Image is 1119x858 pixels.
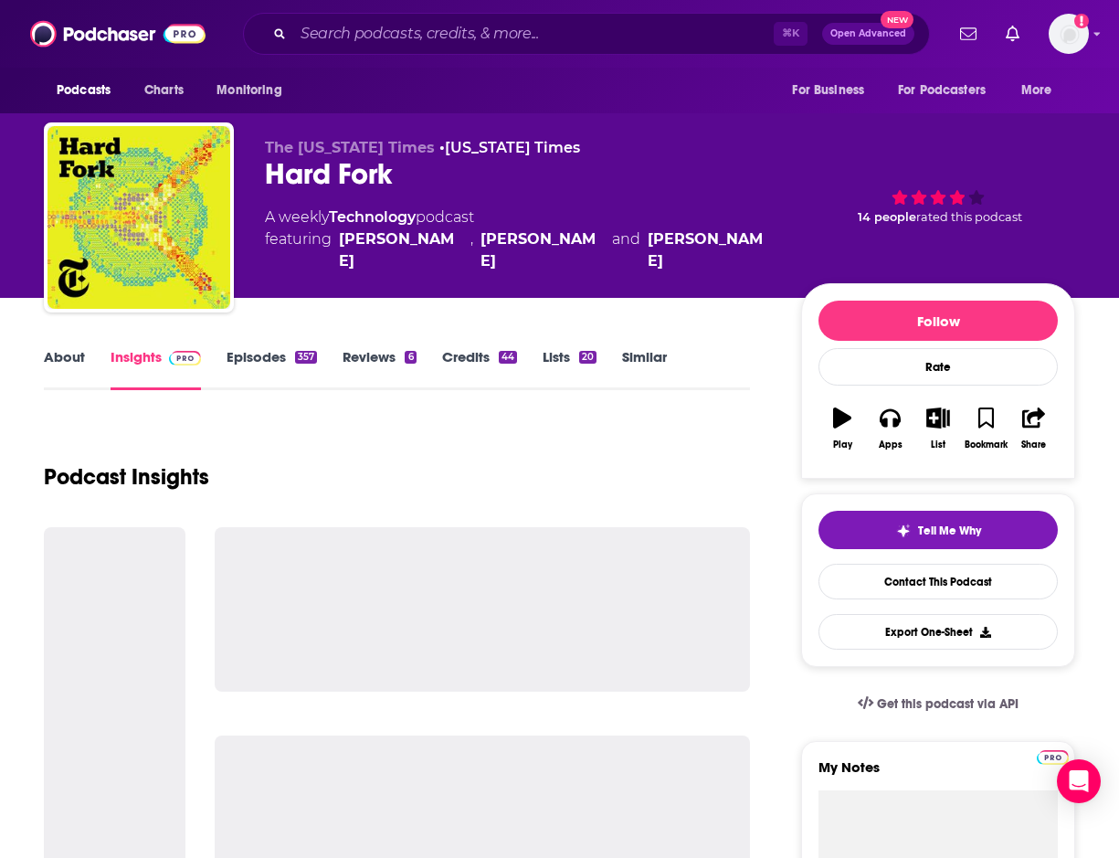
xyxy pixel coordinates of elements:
a: Show notifications dropdown [953,18,984,49]
button: Follow [818,301,1058,341]
button: Share [1010,396,1058,461]
img: Podchaser Pro [169,351,201,365]
img: User Profile [1049,14,1089,54]
h1: Podcast Insights [44,463,209,491]
span: Open Advanced [830,29,906,38]
a: Kevin Roose [480,228,605,272]
button: Show profile menu [1049,14,1089,54]
img: Hard Fork [48,126,230,309]
span: Get this podcast via API [877,696,1019,712]
button: tell me why sparkleTell Me Why [818,511,1058,549]
span: More [1021,78,1052,103]
label: My Notes [818,758,1058,790]
span: rated this podcast [916,210,1022,224]
a: Kara Swisher [339,228,463,272]
span: New [881,11,913,28]
a: Lists20 [543,348,596,390]
input: Search podcasts, credits, & more... [293,19,774,48]
span: , [470,228,473,272]
div: Open Intercom Messenger [1057,759,1101,803]
button: Export One-Sheet [818,614,1058,650]
div: 44 [499,351,517,364]
div: 20 [579,351,596,364]
a: [US_STATE] Times [445,139,580,156]
span: • [439,139,580,156]
button: open menu [44,73,134,108]
span: Logged in as saraatspark [1049,14,1089,54]
a: Show notifications dropdown [998,18,1027,49]
span: Charts [144,78,184,103]
span: ⌘ K [774,22,808,46]
button: Play [818,396,866,461]
div: Rate [818,348,1058,386]
a: Similar [622,348,667,390]
div: Search podcasts, credits, & more... [243,13,930,55]
span: featuring [265,228,772,272]
button: List [914,396,962,461]
span: For Business [792,78,864,103]
button: Bookmark [962,396,1009,461]
div: 14 peoplerated this podcast [801,139,1075,252]
a: Pro website [1037,747,1069,765]
div: 357 [295,351,317,364]
div: Play [833,440,852,450]
button: open menu [1008,73,1075,108]
div: Share [1021,440,1046,450]
button: open menu [779,73,887,108]
button: open menu [886,73,1012,108]
span: 14 people [858,210,916,224]
div: Apps [879,440,903,450]
span: and [612,228,640,272]
a: Ross Douthat [648,228,772,272]
svg: Add a profile image [1074,14,1089,28]
button: Open AdvancedNew [822,23,914,45]
a: About [44,348,85,390]
img: tell me why sparkle [896,524,911,538]
a: Episodes357 [227,348,317,390]
img: Podchaser Pro [1037,750,1069,765]
span: Monitoring [216,78,281,103]
a: Reviews6 [343,348,416,390]
a: Contact This Podcast [818,564,1058,599]
button: Apps [866,396,913,461]
a: Get this podcast via API [843,682,1033,726]
button: open menu [204,73,305,108]
span: The [US_STATE] Times [265,139,435,156]
span: For Podcasters [898,78,986,103]
div: 6 [405,351,416,364]
span: Tell Me Why [918,524,981,538]
a: Charts [132,73,195,108]
a: Credits44 [442,348,517,390]
div: A weekly podcast [265,207,772,272]
img: Podchaser - Follow, Share and Rate Podcasts [30,16,206,51]
a: Technology [329,208,416,226]
a: InsightsPodchaser Pro [111,348,201,390]
div: List [931,440,945,450]
div: Bookmark [965,440,1008,450]
span: Podcasts [57,78,111,103]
